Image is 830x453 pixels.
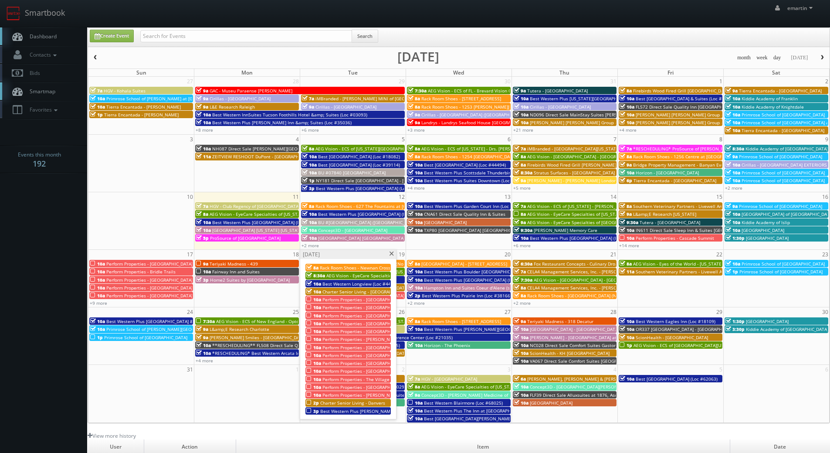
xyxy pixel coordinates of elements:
[196,318,215,324] span: 7:30a
[90,326,105,332] span: 10a
[527,318,593,324] span: Teriyaki Madness - 318 Decatur
[196,261,208,267] span: 9a
[322,296,409,303] span: Perform Properties - [GEOGRAPHIC_DATA]
[196,235,209,241] span: 5p
[210,88,292,94] span: GAC - Museu Paraense [PERSON_NAME]
[633,153,749,160] span: Rack Room Shoes - 1256 Centre at [GEOGRAPHIC_DATA]
[514,170,532,176] span: 8:30a
[408,162,423,168] span: 10a
[302,170,317,176] span: 10a
[424,211,505,217] span: CNA61 Direct Sale Quality Inn & Suites
[212,227,304,233] span: [GEOGRAPHIC_DATA] [US_STATE] [US_STATE]
[636,334,708,341] span: ScionHealth - [GEOGRAPHIC_DATA]
[739,88,822,94] span: Tierra Encantada - [GEOGRAPHIC_DATA]
[739,269,823,275] span: Primrose School of [GEOGRAPHIC_DATA]
[306,265,318,271] span: 8a
[212,269,260,275] span: Fairway Inn and Suites
[90,95,105,102] span: 10a
[514,277,532,283] span: 7:30a
[318,227,387,233] span: Concept3D - [GEOGRAPHIC_DATA]
[620,227,634,233] span: 10a
[106,318,236,324] span: Best Western Plus [GEOGRAPHIC_DATA] & Suites (Loc #45093)
[770,52,784,63] button: day
[725,185,742,191] a: +2 more
[306,289,321,295] span: 10a
[302,203,314,209] span: 8a
[407,185,425,191] a: +4 more
[530,334,637,341] span: [PERSON_NAME] - [GEOGRAPHIC_DATA] at Heritage
[90,88,102,94] span: 7a
[787,4,815,12] span: emartin
[514,235,528,241] span: 10a
[633,162,732,168] span: Bridge Property Management - Banyan Everton
[530,112,640,118] span: ND096 Direct Sale MainStay Suites [PERSON_NAME]
[742,219,790,225] span: Kiddie Academy of Islip
[90,277,105,283] span: 10a
[636,119,810,126] span: [PERSON_NAME] [PERSON_NAME] Group - [GEOGRAPHIC_DATA] - [STREET_ADDRESS]
[352,30,378,43] button: Search
[421,104,551,110] span: Rack Room Shoes - 1253 [PERSON_NAME][GEOGRAPHIC_DATA]
[318,219,418,225] span: BU #[GEOGRAPHIC_DATA] ([GEOGRAPHIC_DATA])
[527,146,636,152] span: iMBranded - [GEOGRAPHIC_DATA][US_STATE] Toyota
[322,289,413,295] span: Charter Senior Living - [GEOGRAPHIC_DATA]
[408,119,420,126] span: 9a
[302,95,314,102] span: 7a
[725,326,745,332] span: 3:30p
[527,211,697,217] span: AEG Vision - EyeCare Specialties of [US_STATE] – [PERSON_NAME] Family EyeCare
[106,95,231,102] span: Primrose School of [PERSON_NAME] at [GEOGRAPHIC_DATA]
[527,269,655,275] span: CELA4 Management Services, Inc. - [PERSON_NAME] Hyundai
[315,146,422,152] span: AEG Vision - ECS of [US_STATE][GEOGRAPHIC_DATA]
[106,285,193,291] span: Perform Properties - [GEOGRAPHIC_DATA]
[25,106,60,113] span: Favorites
[196,203,208,209] span: 7a
[106,277,193,283] span: Perform Properties - [GEOGRAPHIC_DATA]
[619,127,637,133] a: +4 more
[408,177,423,184] span: 10a
[302,242,319,249] a: +2 more
[636,95,736,102] span: Best [GEOGRAPHIC_DATA] & Suites (Loc #37117)
[725,153,738,160] span: 9a
[634,177,716,184] span: Tierra Encantada - [GEOGRAPHIC_DATA]
[196,104,208,110] span: 9a
[725,88,738,94] span: 9a
[514,203,526,209] span: 7a
[534,277,649,283] span: AEG Vision - [GEOGRAPHIC_DATA] - [GEOGRAPHIC_DATA]
[424,177,528,184] span: Best Western Plus Suites Downtown (Loc #61037)
[316,185,427,191] span: Best Western Plus [GEOGRAPHIC_DATA] (Loc #05385)
[725,318,745,324] span: 1:30p
[318,211,429,217] span: Best Western Plus [GEOGRAPHIC_DATA] (Loc #62024)
[196,119,211,126] span: 10a
[620,326,634,332] span: 10a
[212,219,323,225] span: Best Western Plus [GEOGRAPHIC_DATA] (Loc #48184)
[302,235,317,241] span: 10a
[620,170,634,176] span: 10a
[534,261,625,267] span: Fox Restaurant Concepts - Culinary Dropout
[527,88,588,94] span: Tutera - [GEOGRAPHIC_DATA]
[620,146,632,152] span: 7a
[306,281,321,287] span: 10a
[408,318,420,324] span: 8a
[530,119,749,126] span: [PERSON_NAME] [PERSON_NAME] Group - [PERSON_NAME] - 712 [PERSON_NAME] Trove [PERSON_NAME]
[407,127,425,133] a: +3 more
[421,95,501,102] span: Rack Room Shoes - [STREET_ADDRESS]
[620,318,634,324] span: 10a
[90,300,107,306] a: +9 more
[408,203,423,209] span: 10a
[636,326,740,332] span: OR337 [GEOGRAPHIC_DATA] - [GEOGRAPHIC_DATA]
[216,318,376,324] span: AEG Vision - ECS of New England - OptomEyes Health – [GEOGRAPHIC_DATA]
[196,146,211,152] span: 10a
[315,95,437,102] span: iMBranded - [PERSON_NAME] MINI of [GEOGRAPHIC_DATA]
[106,269,176,275] span: Perform Properties - Bridle Trails
[725,261,740,267] span: 10a
[196,112,211,118] span: 10a
[322,328,409,334] span: Perform Properties - [GEOGRAPHIC_DATA]
[408,170,423,176] span: 10a
[514,104,528,110] span: 10a
[636,235,714,241] span: Perform Properties - Cascade Summit
[408,211,423,217] span: 10a
[210,334,306,341] span: [PERSON_NAME] Smiles - [GEOGRAPHIC_DATA]
[620,203,632,209] span: 8a
[210,104,255,110] span: L&E Research Raleigh
[527,285,654,291] span: CELA4 Management Services, Inc. - [PERSON_NAME] Genesis
[620,162,632,168] span: 9a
